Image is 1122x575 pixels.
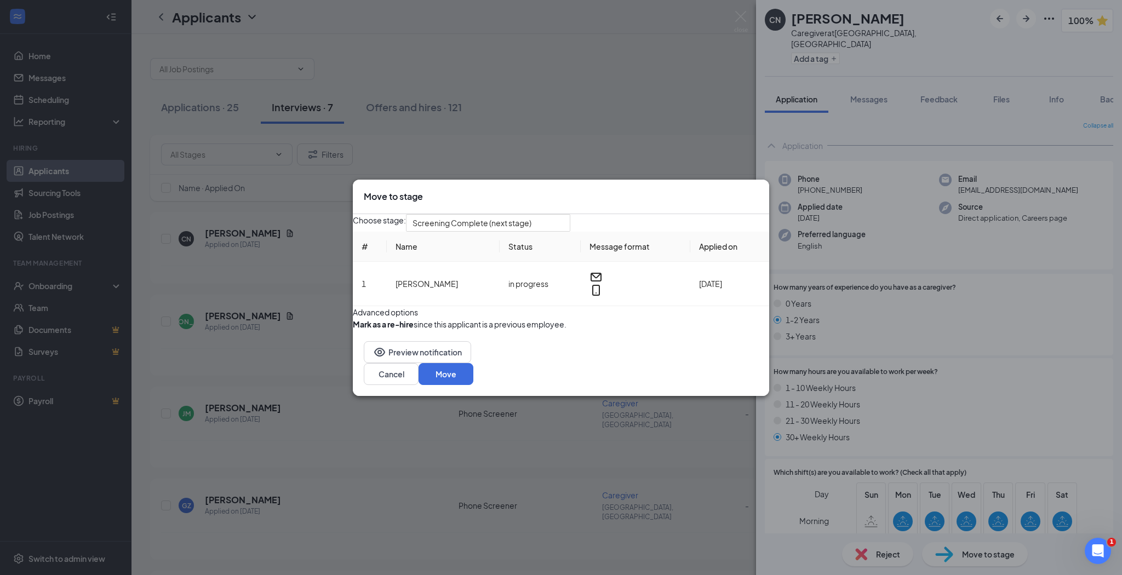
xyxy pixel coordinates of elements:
[581,232,690,262] th: Message format
[353,232,387,262] th: #
[413,215,531,231] span: Screening Complete (next stage)
[364,341,471,363] button: EyePreview notification
[589,284,603,297] svg: MobileSms
[364,191,423,203] h3: Move to stage
[353,306,769,318] div: Advanced options
[1085,538,1111,564] iframe: Intercom live chat
[387,262,500,306] td: [PERSON_NAME]
[500,232,581,262] th: Status
[362,279,366,289] span: 1
[364,363,419,385] button: Cancel
[690,262,769,306] td: [DATE]
[353,214,406,232] span: Choose stage:
[500,262,581,306] td: in progress
[1107,538,1116,547] span: 1
[353,318,566,330] div: since this applicant is a previous employee.
[589,271,603,284] svg: Email
[373,346,386,359] svg: Eye
[419,363,473,385] button: Move
[353,319,414,329] b: Mark as a re-hire
[387,232,500,262] th: Name
[690,232,769,262] th: Applied on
